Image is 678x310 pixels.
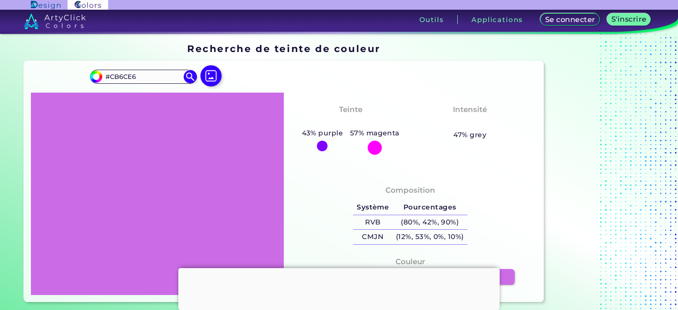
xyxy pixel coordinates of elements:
font: Se connecter [547,15,593,23]
font: CMJN [362,232,384,241]
font: Teinte [339,105,362,114]
font: Système [357,203,389,211]
h5: (80%, 42%, 90%) [392,215,467,230]
img: logo_artyclick_colors_white.svg [24,13,86,29]
iframe: Publicité [547,40,658,306]
img: image d'icône [200,65,222,86]
h5: 43% purple [298,127,347,139]
font: Intensité [453,105,487,114]
font: S'inscrire [613,15,645,23]
h5: 47% grey [453,129,486,141]
font: Applications [471,15,523,24]
h3: Medium [449,117,491,128]
iframe: Publicité [178,268,500,308]
a: S'inscrire [609,14,648,25]
font: Pourcentages [403,203,456,211]
h5: 57% magenta [347,127,403,139]
font: RVB [365,218,380,226]
h5: (12%, 53%, 0%, 10%) [392,230,467,244]
font: Composition [385,186,435,194]
font: Recherche de teinte de couleur [187,43,380,54]
font: Couleur [395,257,425,266]
img: recherche d'icônes [184,70,197,83]
img: Logo d'ArtyClick Design [31,1,60,9]
h3: Purple-Magenta [313,117,388,128]
font: Outils [419,15,444,24]
a: Se connecter [543,14,597,25]
input: tapez la couleur.. [102,71,185,82]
